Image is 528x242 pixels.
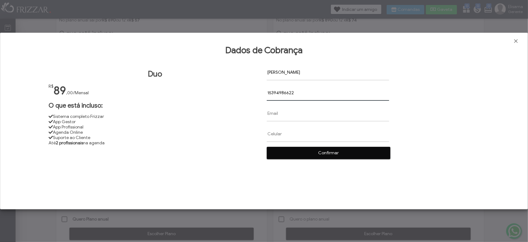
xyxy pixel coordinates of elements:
a: Fechar [513,38,519,44]
li: Agenda Online [49,130,261,135]
input: Email [267,105,389,121]
span: Confirmar [271,148,386,158]
li: App Profissional [49,124,261,130]
span: R$ [49,84,54,89]
span: /Mensal [73,90,89,95]
h1: Duo [49,69,261,79]
li: Suporte ao Cliente [49,135,261,140]
span: ,00 [66,90,73,95]
h1: O que está incluso: [49,102,261,109]
h1: Dados de Cobrança [9,45,519,56]
li: Sistema completo Frizzar [49,114,261,119]
li: Até na agenda [49,140,261,146]
input: Nome Completo [267,64,389,80]
span: 89 [54,84,66,97]
li: App Gestor [49,119,261,124]
input: CPF/CNPJ [267,85,389,101]
button: Confirmar [267,147,390,159]
input: Celular [267,126,389,142]
strong: 2 profissionais [56,140,83,146]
